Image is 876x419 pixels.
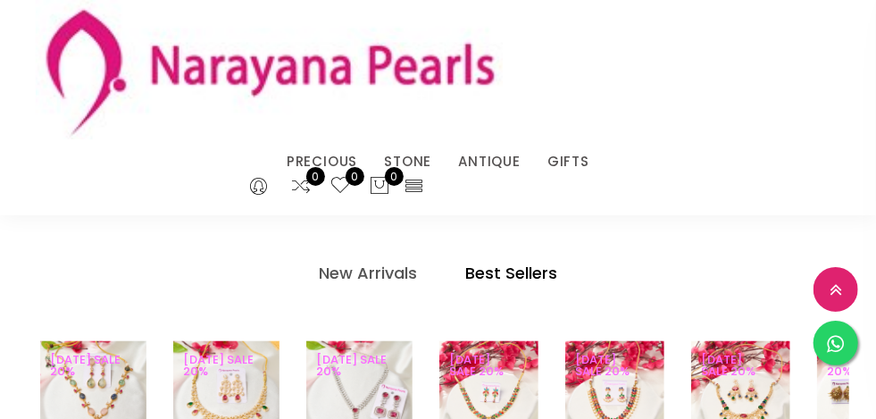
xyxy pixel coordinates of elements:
[287,148,357,175] a: PRECIOUS
[439,352,528,381] span: [DATE] SALE 20%
[385,167,404,186] span: 0
[547,148,589,175] a: GIFTS
[565,352,654,381] span: [DATE] SALE 20%
[306,167,325,186] span: 0
[306,352,402,381] span: [DATE] SALE 20%
[458,148,521,175] a: ANTIQUE
[384,148,431,175] a: STONE
[40,352,136,381] span: [DATE] SALE 20%
[173,352,269,381] span: [DATE] SALE 20%
[465,264,557,285] h4: Best Sellers
[319,264,417,285] h4: New Arrivals
[330,175,352,198] a: 0
[291,175,313,198] a: 0
[691,352,780,381] span: [DATE] SALE 20%
[346,167,364,186] span: 0
[370,175,391,198] button: 0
